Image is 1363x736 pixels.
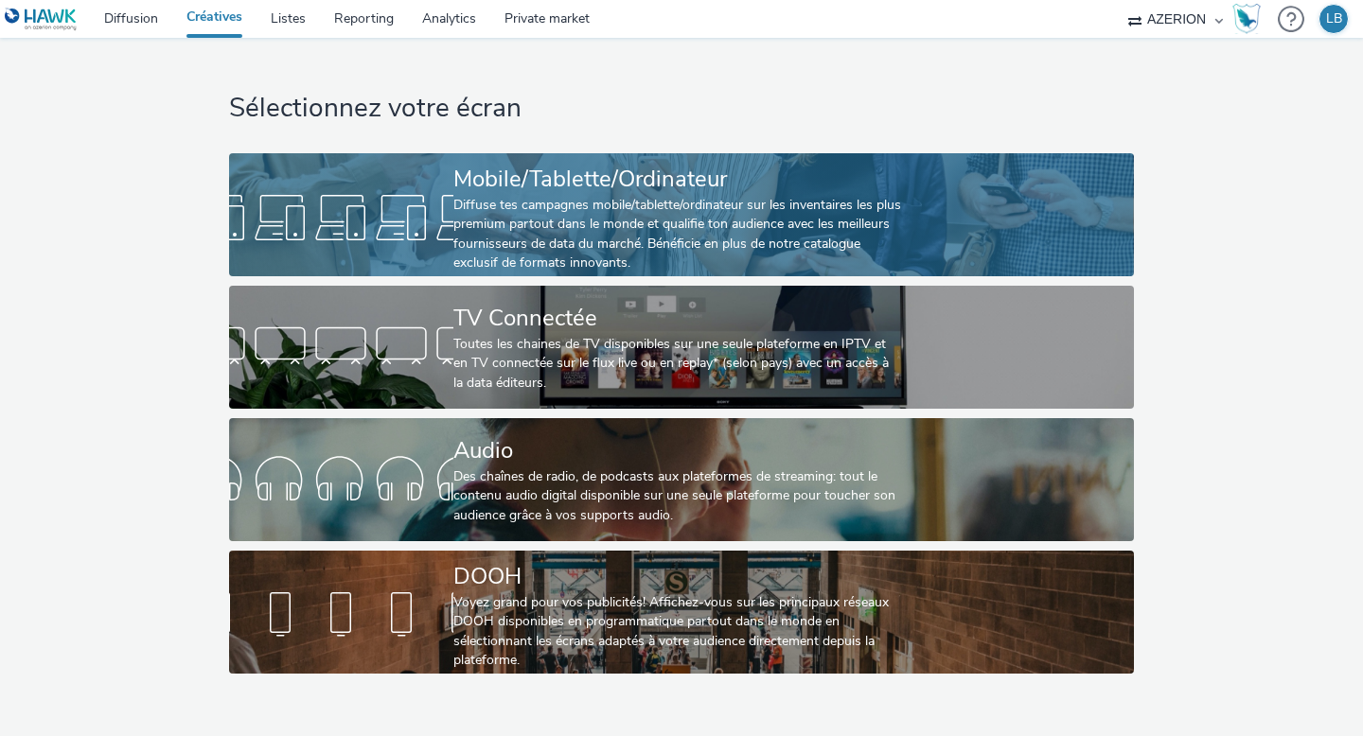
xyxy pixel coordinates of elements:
[229,286,1133,409] a: TV ConnectéeToutes les chaines de TV disponibles sur une seule plateforme en IPTV et en TV connec...
[1232,4,1261,34] img: Hawk Academy
[1326,5,1342,33] div: LB
[453,593,902,671] div: Voyez grand pour vos publicités! Affichez-vous sur les principaux réseaux DOOH disponibles en pro...
[229,91,1133,127] h1: Sélectionnez votre écran
[1232,4,1268,34] a: Hawk Academy
[5,8,78,31] img: undefined Logo
[453,467,902,525] div: Des chaînes de radio, de podcasts aux plateformes de streaming: tout le contenu audio digital dis...
[453,434,902,467] div: Audio
[453,335,902,393] div: Toutes les chaines de TV disponibles sur une seule plateforme en IPTV et en TV connectée sur le f...
[229,418,1133,541] a: AudioDes chaînes de radio, de podcasts aux plateformes de streaming: tout le contenu audio digita...
[229,153,1133,276] a: Mobile/Tablette/OrdinateurDiffuse tes campagnes mobile/tablette/ordinateur sur les inventaires le...
[229,551,1133,674] a: DOOHVoyez grand pour vos publicités! Affichez-vous sur les principaux réseaux DOOH disponibles en...
[453,302,902,335] div: TV Connectée
[453,560,902,593] div: DOOH
[453,163,902,196] div: Mobile/Tablette/Ordinateur
[453,196,902,273] div: Diffuse tes campagnes mobile/tablette/ordinateur sur les inventaires les plus premium partout dan...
